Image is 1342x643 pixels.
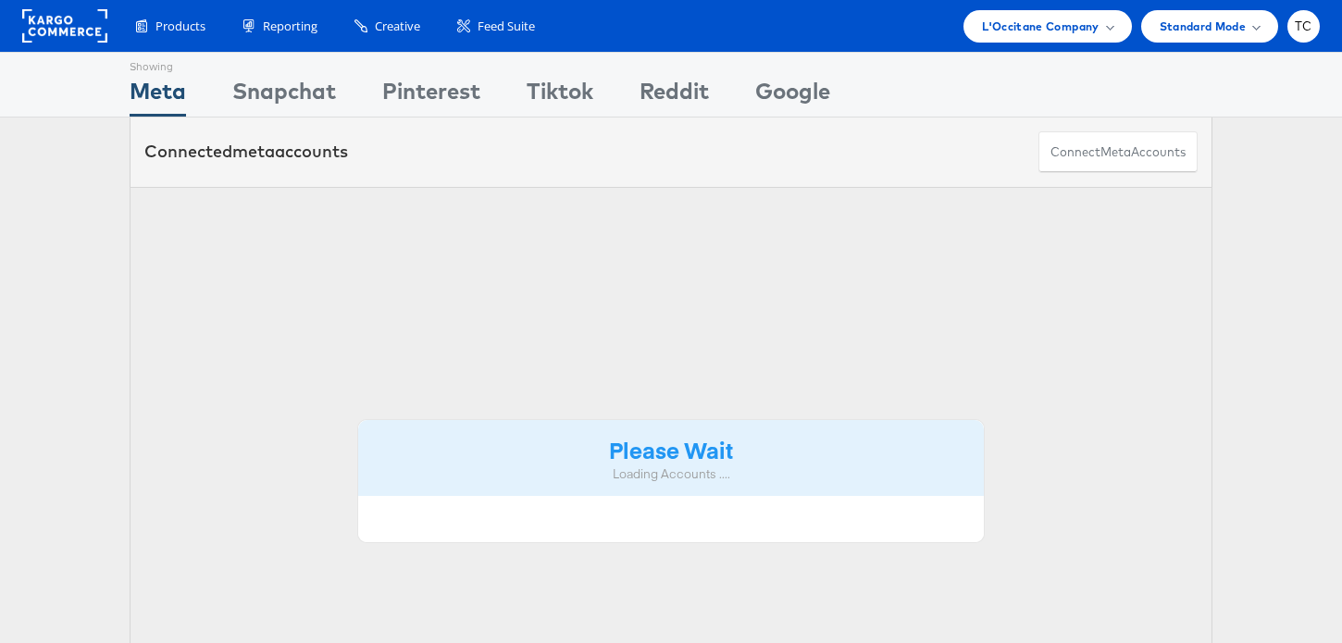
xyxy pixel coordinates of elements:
[382,75,480,117] div: Pinterest
[527,75,593,117] div: Tiktok
[144,140,348,164] div: Connected accounts
[478,18,535,35] span: Feed Suite
[375,18,420,35] span: Creative
[232,141,275,162] span: meta
[155,18,205,35] span: Products
[640,75,709,117] div: Reddit
[755,75,830,117] div: Google
[263,18,317,35] span: Reporting
[130,53,186,75] div: Showing
[372,465,970,483] div: Loading Accounts ....
[982,17,1099,36] span: L'Occitane Company
[232,75,336,117] div: Snapchat
[1295,20,1312,32] span: TC
[1100,143,1131,161] span: meta
[1038,131,1198,173] button: ConnectmetaAccounts
[1160,17,1246,36] span: Standard Mode
[130,75,186,117] div: Meta
[609,434,733,464] strong: Please Wait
